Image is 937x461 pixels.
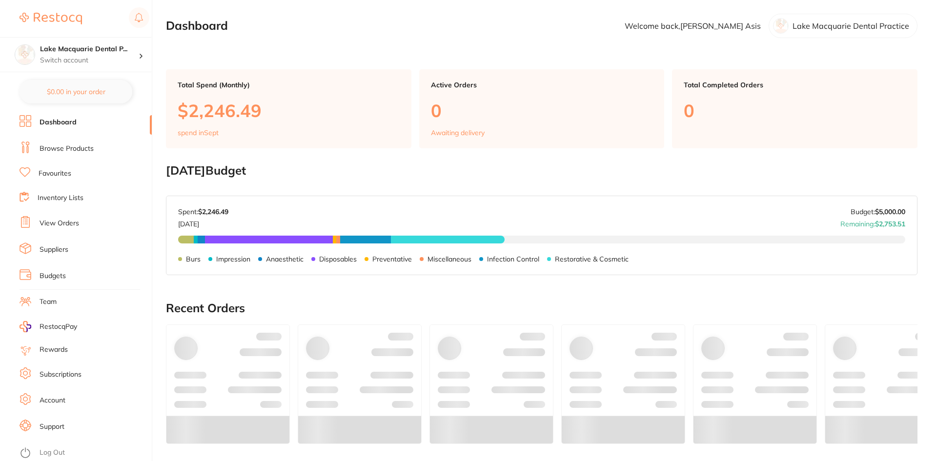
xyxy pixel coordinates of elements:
[319,255,357,263] p: Disposables
[875,207,905,216] strong: $5,000.00
[178,100,400,120] p: $2,246.49
[178,129,219,137] p: spend in Sept
[40,422,64,432] a: Support
[487,255,539,263] p: Infection Control
[20,7,82,30] a: Restocq Logo
[431,100,653,120] p: 0
[166,164,917,178] h2: [DATE] Budget
[166,301,917,315] h2: Recent Orders
[372,255,412,263] p: Preventative
[166,19,228,33] h2: Dashboard
[198,207,228,216] strong: $2,246.49
[684,100,906,120] p: 0
[40,245,68,255] a: Suppliers
[40,144,94,154] a: Browse Products
[20,321,31,332] img: RestocqPay
[555,255,629,263] p: Restorative & Cosmetic
[40,56,139,65] p: Switch account
[40,271,66,281] a: Budgets
[40,297,57,307] a: Team
[40,44,139,54] h4: Lake Macquarie Dental Practice
[20,321,77,332] a: RestocqPay
[20,80,132,103] button: $0.00 in your order
[40,396,65,405] a: Account
[15,45,35,64] img: Lake Macquarie Dental Practice
[178,216,228,228] p: [DATE]
[793,21,909,30] p: Lake Macquarie Dental Practice
[178,208,228,216] p: Spent:
[178,81,400,89] p: Total Spend (Monthly)
[166,69,411,148] a: Total Spend (Monthly)$2,246.49spend inSept
[40,219,79,228] a: View Orders
[419,69,665,148] a: Active Orders0Awaiting delivery
[431,129,485,137] p: Awaiting delivery
[875,220,905,228] strong: $2,753.51
[40,370,81,380] a: Subscriptions
[216,255,250,263] p: Impression
[625,21,761,30] p: Welcome back, [PERSON_NAME] Asis
[672,69,917,148] a: Total Completed Orders0
[840,216,905,228] p: Remaining:
[431,81,653,89] p: Active Orders
[266,255,304,263] p: Anaesthetic
[40,322,77,332] span: RestocqPay
[20,445,149,461] button: Log Out
[40,448,65,458] a: Log Out
[684,81,906,89] p: Total Completed Orders
[39,169,71,179] a: Favourites
[40,345,68,355] a: Rewards
[428,255,471,263] p: Miscellaneous
[186,255,201,263] p: Burs
[20,13,82,24] img: Restocq Logo
[851,208,905,216] p: Budget:
[40,118,77,127] a: Dashboard
[38,193,83,203] a: Inventory Lists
